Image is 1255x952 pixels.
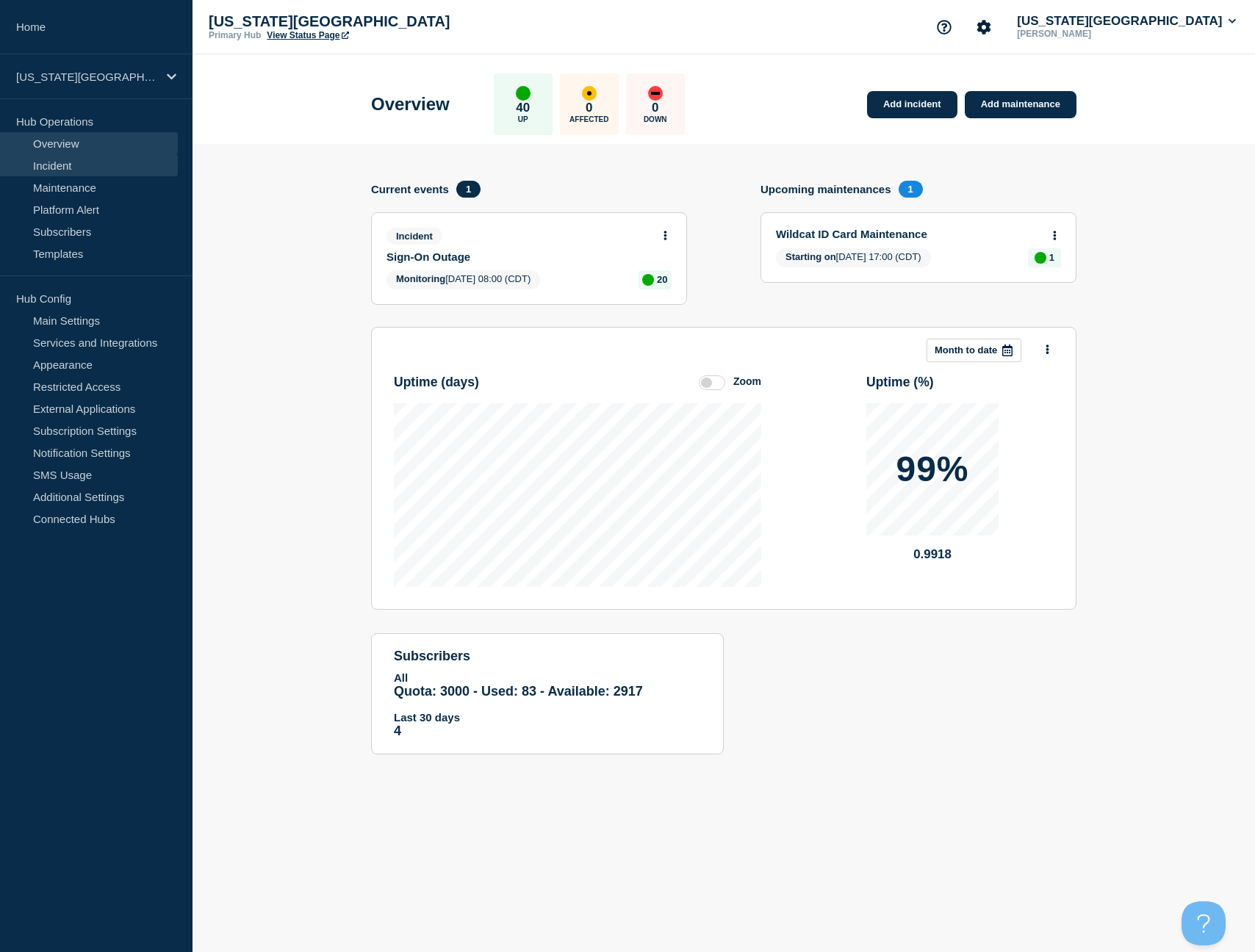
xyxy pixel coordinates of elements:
h4: Current events [371,183,449,195]
button: Support [929,12,960,43]
div: up [516,86,531,101]
h3: Uptime ( days ) [394,375,479,390]
a: Wildcat ID Card Maintenance [776,228,1041,240]
p: Up [518,115,528,123]
p: Primary Hub [209,30,261,40]
p: 0.9918 [866,547,999,562]
h1: Overview [371,94,450,115]
p: Affected [569,115,608,123]
p: Month to date [935,345,997,356]
p: 99% [896,452,968,487]
p: Last 30 days [394,711,701,724]
p: [PERSON_NAME] [1014,29,1167,39]
button: [US_STATE][GEOGRAPHIC_DATA] [1014,14,1239,29]
p: [US_STATE][GEOGRAPHIC_DATA] [209,13,503,30]
a: Sign-On Outage [386,250,652,263]
p: 1 [1049,252,1054,263]
span: 1 [456,181,481,198]
div: up [1035,252,1046,264]
button: Month to date [927,339,1021,362]
p: 20 [657,274,667,285]
h3: Uptime ( % ) [866,375,934,390]
p: All [394,671,701,684]
div: affected [582,86,597,101]
p: 40 [516,101,530,115]
div: Zoom [733,375,761,387]
button: Account settings [968,12,999,43]
span: [DATE] 17:00 (CDT) [776,248,931,267]
p: 0 [652,101,658,115]
p: [US_STATE][GEOGRAPHIC_DATA] [16,71,157,83]
h4: Upcoming maintenances [760,183,891,195]
span: Quota: 3000 - Used: 83 - Available: 2917 [394,684,643,699]
a: View Status Page [267,30,348,40]
p: 0 [586,101,592,115]
p: Down [644,115,667,123]
a: Add maintenance [965,91,1076,118]
div: down [648,86,663,101]
span: Monitoring [396,273,445,284]
a: Add incident [867,91,957,118]
span: [DATE] 08:00 (CDT) [386,270,540,289]
div: up [642,274,654,286]
span: Starting on [785,251,836,262]
span: Incident [386,228,442,245]
span: 1 [899,181,923,198]
p: 4 [394,724,701,739]
iframe: Help Scout Beacon - Open [1182,901,1226,945]
h4: subscribers [394,649,701,664]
